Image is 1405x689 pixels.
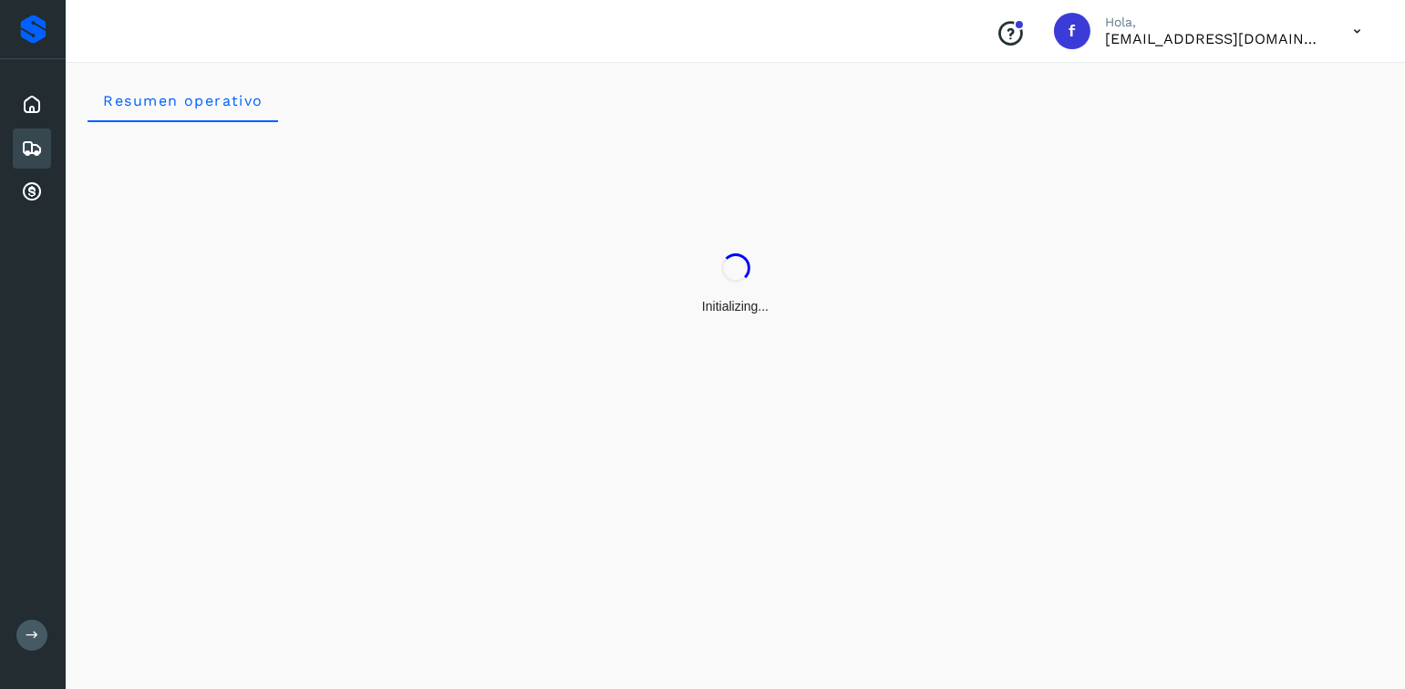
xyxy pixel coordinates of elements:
[13,85,51,125] div: Inicio
[102,92,263,109] span: Resumen operativo
[13,129,51,169] div: Embarques
[1105,30,1324,47] p: facturacion@protransport.com.mx
[1105,15,1324,30] p: Hola,
[13,172,51,212] div: Cuentas por cobrar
